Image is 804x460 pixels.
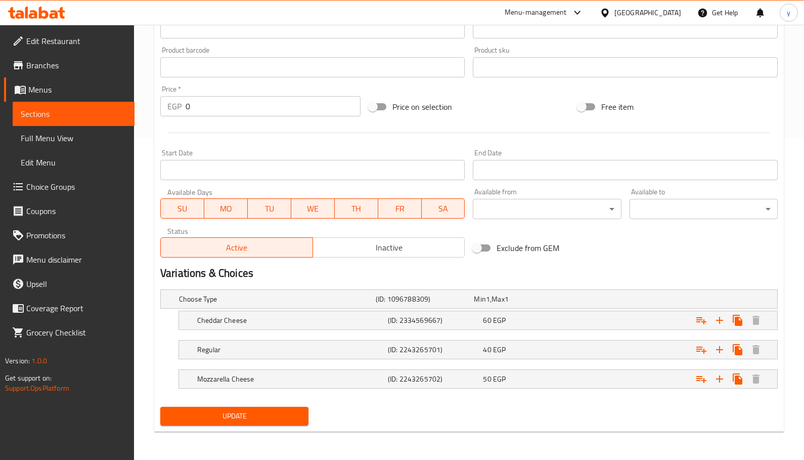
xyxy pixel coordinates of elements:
[31,354,47,367] span: 1.0.0
[483,314,491,327] span: 60
[248,198,291,219] button: TU
[26,326,126,339] span: Grocery Checklist
[295,201,331,216] span: WE
[729,341,747,359] button: Clone new choice
[160,57,465,77] input: Please enter product barcode
[26,35,126,47] span: Edit Restaurant
[505,7,567,19] div: Menu-management
[382,201,418,216] span: FR
[392,101,452,113] span: Price on selection
[26,59,126,71] span: Branches
[335,198,378,219] button: TH
[204,198,248,219] button: MO
[252,201,287,216] span: TU
[28,83,126,96] span: Menus
[497,242,559,254] span: Exclude from GEM
[26,205,126,217] span: Coupons
[160,266,778,281] h2: Variations & Choices
[787,7,790,18] span: y
[710,311,729,329] button: Add new choice
[339,201,374,216] span: TH
[167,100,182,112] p: EGP
[165,201,200,216] span: SU
[26,181,126,193] span: Choice Groups
[160,237,313,258] button: Active
[483,343,491,356] span: 40
[474,292,485,306] span: Min
[160,407,308,426] button: Update
[197,345,384,355] h5: Regular
[317,240,461,255] span: Inactive
[505,292,509,306] span: 1
[492,292,504,306] span: Max
[161,290,777,308] div: Expand
[312,237,465,258] button: Inactive
[4,175,135,199] a: Choice Groups
[160,198,204,219] button: SU
[21,156,126,169] span: Edit Menu
[179,370,777,388] div: Expand
[692,311,710,329] button: Add choice group
[473,199,621,219] div: ​
[4,223,135,247] a: Promotions
[473,57,777,77] input: Please enter product sku
[422,198,465,219] button: SA
[729,311,747,329] button: Clone new choice
[179,294,372,304] h5: Choose Type
[13,126,135,150] a: Full Menu View
[493,314,506,327] span: EGP
[4,199,135,223] a: Coupons
[692,341,710,359] button: Add choice group
[4,296,135,320] a: Coverage Report
[747,370,765,388] button: Delete Mozzarella Cheese
[5,382,69,395] a: Support.OpsPlatform
[376,294,470,304] h5: (ID: 1096788309)
[208,201,244,216] span: MO
[21,108,126,120] span: Sections
[493,372,506,386] span: EGP
[388,315,479,325] h5: (ID: 2334569667)
[168,410,300,423] span: Update
[4,77,135,102] a: Menus
[493,343,506,356] span: EGP
[426,201,461,216] span: SA
[747,341,765,359] button: Delete Regular
[13,102,135,126] a: Sections
[710,370,729,388] button: Add new choice
[179,341,777,359] div: Expand
[291,198,335,219] button: WE
[747,311,765,329] button: Delete Cheddar Cheese
[26,302,126,314] span: Coverage Report
[4,320,135,345] a: Grocery Checklist
[378,198,422,219] button: FR
[5,371,52,385] span: Get support on:
[179,311,777,329] div: Expand
[4,53,135,77] a: Branches
[4,247,135,272] a: Menu disclaimer
[186,96,361,116] input: Please enter price
[483,372,491,386] span: 50
[474,294,568,304] div: ,
[4,29,135,53] a: Edit Restaurant
[630,199,778,219] div: ​
[26,254,126,266] span: Menu disclaimer
[601,101,634,113] span: Free item
[388,374,479,384] h5: (ID: 2243265702)
[5,354,30,367] span: Version:
[692,370,710,388] button: Add choice group
[26,229,126,241] span: Promotions
[710,341,729,359] button: Add new choice
[4,272,135,296] a: Upsell
[197,374,384,384] h5: Mozzarella Cheese
[21,132,126,144] span: Full Menu View
[26,278,126,290] span: Upsell
[614,7,681,18] div: [GEOGRAPHIC_DATA]
[165,240,309,255] span: Active
[197,315,384,325] h5: Cheddar Cheese
[388,345,479,355] h5: (ID: 2243265701)
[486,292,490,306] span: 1
[729,370,747,388] button: Clone new choice
[13,150,135,175] a: Edit Menu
